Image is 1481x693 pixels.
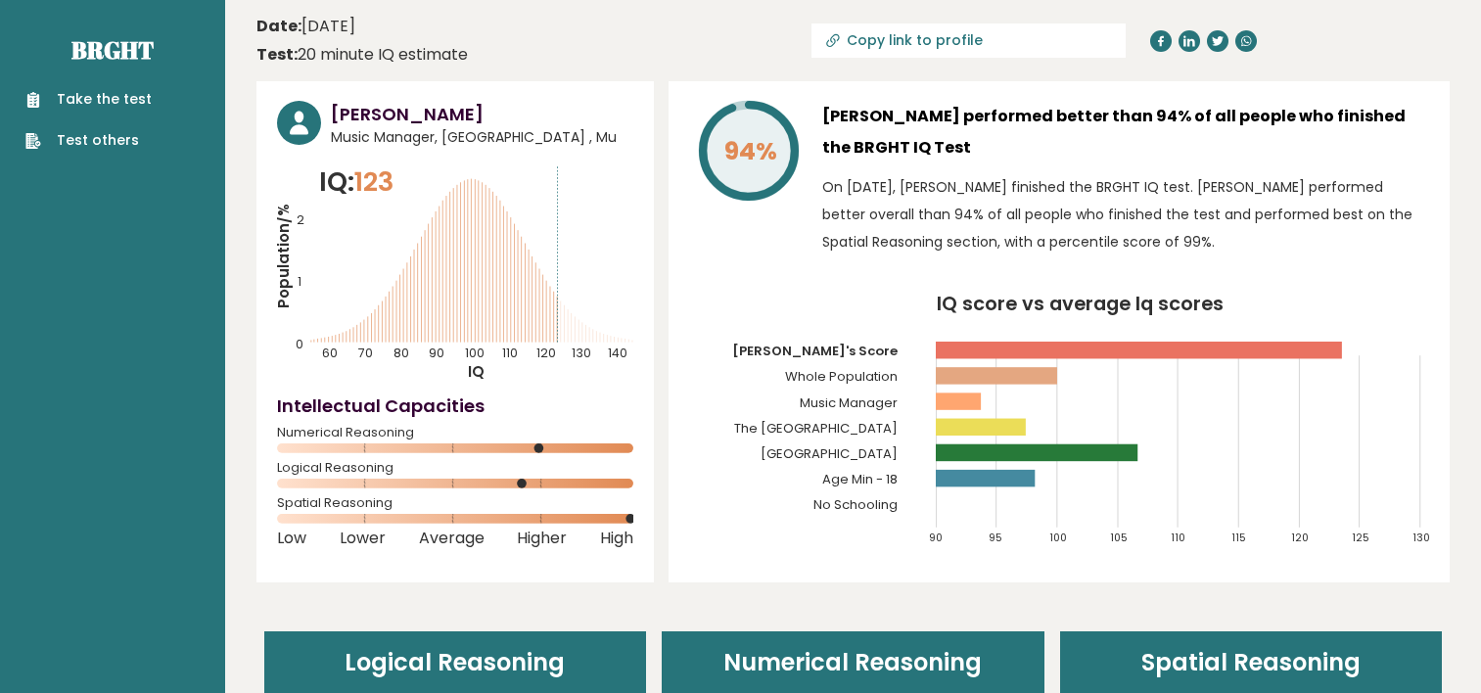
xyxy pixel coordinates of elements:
p: On [DATE], [PERSON_NAME] finished the BRGHT IQ test. [PERSON_NAME] performed better overall than ... [822,173,1429,255]
tspan: IQ [468,362,485,383]
tspan: 0 [296,336,303,352]
tspan: 100 [465,345,485,361]
tspan: 130 [572,345,591,361]
tspan: 110 [502,345,518,361]
time: [DATE] [256,15,355,38]
span: Numerical Reasoning [277,429,633,437]
tspan: 90 [429,345,444,361]
tspan: 90 [929,531,943,545]
tspan: Music Manager [800,393,898,411]
tspan: 120 [1291,531,1309,545]
tspan: IQ score vs average Iq scores [937,290,1224,317]
a: Brght [71,34,154,66]
h3: [PERSON_NAME] [331,101,633,127]
tspan: 120 [536,345,556,361]
tspan: Age Min - 18 [822,470,898,488]
tspan: 110 [1171,531,1185,545]
tspan: 94% [724,134,777,168]
p: IQ: [319,162,393,202]
tspan: 2 [297,211,304,228]
tspan: 125 [1352,531,1369,545]
tspan: 80 [393,345,409,361]
tspan: 140 [608,345,627,361]
span: 123 [354,163,393,200]
b: Test: [256,43,298,66]
tspan: 70 [358,345,373,361]
b: Date: [256,15,301,37]
tspan: 1 [298,273,301,290]
h4: Intellectual Capacities [277,393,633,419]
span: Logical Reasoning [277,464,633,472]
span: Higher [517,534,567,542]
a: Test others [25,130,152,151]
div: 20 minute IQ estimate [256,43,468,67]
span: Average [419,534,485,542]
tspan: The [GEOGRAPHIC_DATA] [734,419,898,438]
span: High [600,534,633,542]
tspan: [GEOGRAPHIC_DATA] [761,444,898,463]
span: Music Manager, [GEOGRAPHIC_DATA] , Mu [331,127,633,148]
span: Spatial Reasoning [277,499,633,507]
tspan: Whole Population [785,367,898,386]
span: Low [277,534,306,542]
tspan: 115 [1231,531,1246,545]
tspan: No Schooling [813,495,898,514]
tspan: 60 [322,345,338,361]
span: Lower [340,534,386,542]
tspan: Population/% [273,204,294,308]
tspan: 105 [1110,531,1128,545]
tspan: 130 [1412,531,1430,545]
tspan: 100 [1049,531,1067,545]
tspan: [PERSON_NAME]'s Score [732,342,898,360]
tspan: 95 [990,531,1003,545]
a: Take the test [25,89,152,110]
h3: [PERSON_NAME] performed better than 94% of all people who finished the BRGHT IQ Test [822,101,1429,163]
